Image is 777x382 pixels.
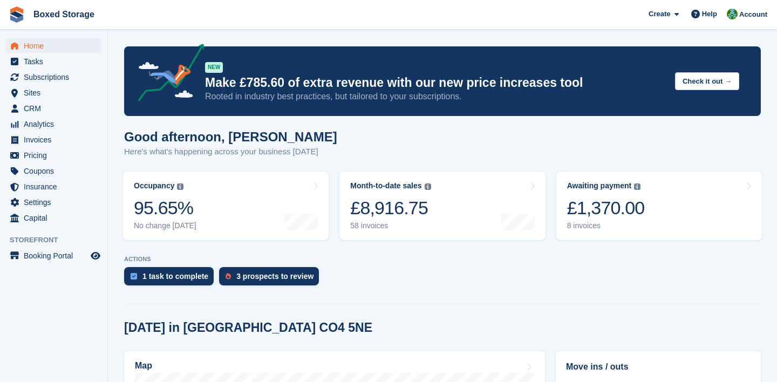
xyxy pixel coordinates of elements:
[129,44,205,105] img: price-adjustments-announcement-icon-8257ccfd72463d97f412b2fc003d46551f7dbcb40ab6d574587a9cd5c0d94...
[5,210,102,226] a: menu
[24,132,88,147] span: Invoices
[5,132,102,147] a: menu
[24,70,88,85] span: Subscriptions
[124,146,337,158] p: Here's what's happening across your business [DATE]
[134,197,196,219] div: 95.65%
[123,172,329,240] a: Occupancy 95.65% No change [DATE]
[134,181,174,190] div: Occupancy
[142,272,208,281] div: 1 task to complete
[24,195,88,210] span: Settings
[5,85,102,100] a: menu
[205,75,666,91] p: Make £785.60 of extra revenue with our new price increases tool
[350,197,431,219] div: £8,916.75
[24,163,88,179] span: Coupons
[739,9,767,20] span: Account
[425,183,431,190] img: icon-info-grey-7440780725fd019a000dd9b08b2336e03edf1995a4989e88bcd33f0948082b44.svg
[205,62,223,73] div: NEW
[5,248,102,263] a: menu
[24,85,88,100] span: Sites
[29,5,99,23] a: Boxed Storage
[556,172,762,240] a: Awaiting payment £1,370.00 8 invoices
[567,197,645,219] div: £1,370.00
[124,256,761,263] p: ACTIONS
[5,117,102,132] a: menu
[131,273,137,279] img: task-75834270c22a3079a89374b754ae025e5fb1db73e45f91037f5363f120a921f8.svg
[135,361,152,371] h2: Map
[5,195,102,210] a: menu
[567,221,645,230] div: 8 invoices
[5,163,102,179] a: menu
[24,179,88,194] span: Insurance
[5,101,102,116] a: menu
[5,38,102,53] a: menu
[5,148,102,163] a: menu
[205,91,666,103] p: Rooted in industry best practices, but tailored to your subscriptions.
[134,221,196,230] div: No change [DATE]
[5,179,102,194] a: menu
[5,54,102,69] a: menu
[566,360,751,373] h2: Move ins / outs
[24,38,88,53] span: Home
[226,273,231,279] img: prospect-51fa495bee0391a8d652442698ab0144808aea92771e9ea1ae160a38d050c398.svg
[10,235,107,245] span: Storefront
[124,267,219,291] a: 1 task to complete
[649,9,670,19] span: Create
[24,101,88,116] span: CRM
[567,181,632,190] div: Awaiting payment
[236,272,313,281] div: 3 prospects to review
[727,9,738,19] img: Tobias Butler
[675,72,739,90] button: Check it out →
[634,183,640,190] img: icon-info-grey-7440780725fd019a000dd9b08b2336e03edf1995a4989e88bcd33f0948082b44.svg
[350,181,421,190] div: Month-to-date sales
[24,148,88,163] span: Pricing
[5,70,102,85] a: menu
[89,249,102,262] a: Preview store
[177,183,183,190] img: icon-info-grey-7440780725fd019a000dd9b08b2336e03edf1995a4989e88bcd33f0948082b44.svg
[24,117,88,132] span: Analytics
[702,9,717,19] span: Help
[350,221,431,230] div: 58 invoices
[9,6,25,23] img: stora-icon-8386f47178a22dfd0bd8f6a31ec36ba5ce8667c1dd55bd0f319d3a0aa187defe.svg
[24,54,88,69] span: Tasks
[219,267,324,291] a: 3 prospects to review
[24,210,88,226] span: Capital
[24,248,88,263] span: Booking Portal
[124,129,337,144] h1: Good afternoon, [PERSON_NAME]
[124,320,372,335] h2: [DATE] in [GEOGRAPHIC_DATA] CO4 5NE
[339,172,545,240] a: Month-to-date sales £8,916.75 58 invoices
